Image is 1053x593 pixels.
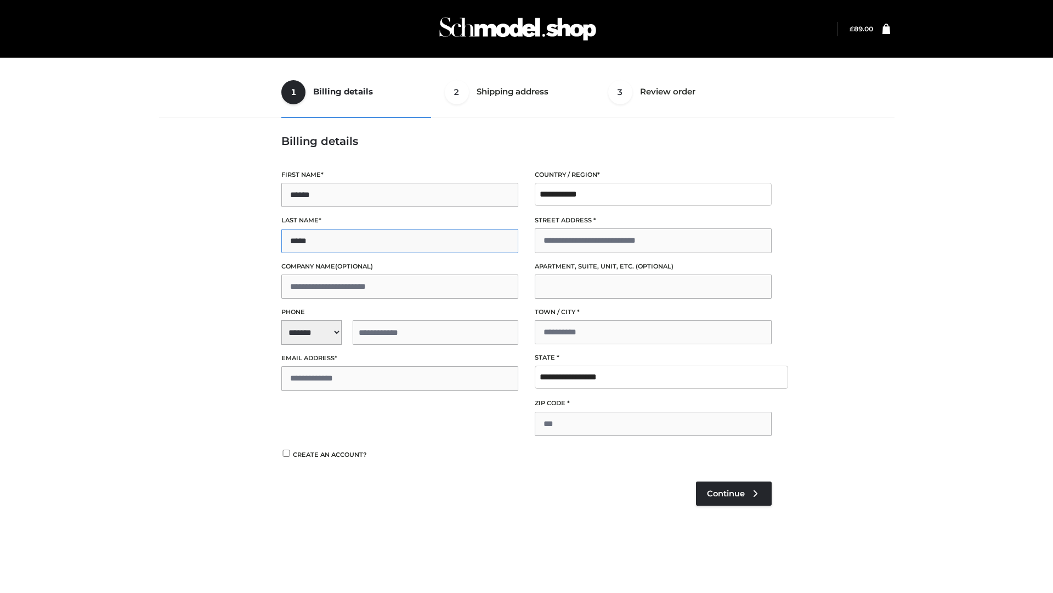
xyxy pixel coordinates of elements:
a: £89.00 [850,25,873,33]
input: Create an account? [281,450,291,457]
label: Town / City [535,307,772,317]
bdi: 89.00 [850,25,873,33]
span: £ [850,25,854,33]
span: Continue [707,489,745,499]
span: Create an account? [293,451,367,458]
h3: Billing details [281,135,772,148]
label: Email address [281,353,518,363]
span: (optional) [636,262,673,270]
label: Apartment, suite, unit, etc. [535,261,772,272]
label: Company name [281,261,518,272]
label: Last name [281,215,518,226]
label: State [535,353,772,363]
label: Street address [535,215,772,226]
label: Country / Region [535,170,772,180]
img: Schmodel Admin 964 [435,7,600,51]
label: ZIP Code [535,398,772,409]
label: Phone [281,307,518,317]
label: First name [281,170,518,180]
span: (optional) [335,262,373,270]
a: Continue [696,482,772,506]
